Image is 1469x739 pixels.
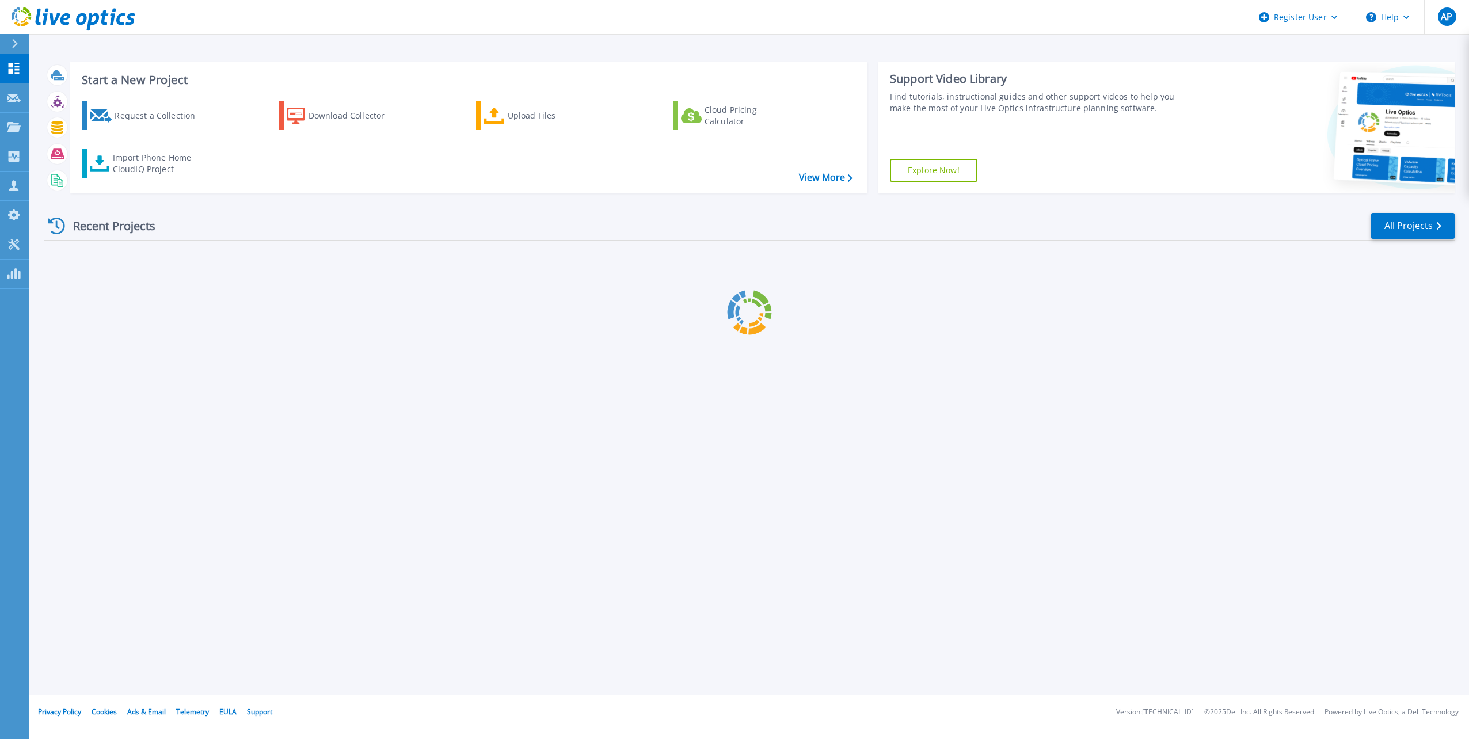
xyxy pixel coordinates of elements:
div: Import Phone Home CloudIQ Project [113,152,203,175]
a: Telemetry [176,707,209,717]
a: Explore Now! [890,159,977,182]
div: Download Collector [309,104,401,127]
a: Privacy Policy [38,707,81,717]
a: Cookies [92,707,117,717]
a: Upload Files [476,101,604,130]
div: Find tutorials, instructional guides and other support videos to help you make the most of your L... [890,91,1188,114]
a: Request a Collection [82,101,210,130]
h3: Start a New Project [82,74,852,86]
li: Powered by Live Optics, a Dell Technology [1325,708,1459,716]
div: Cloud Pricing Calculator [705,104,797,127]
div: Support Video Library [890,71,1188,86]
a: Download Collector [279,101,407,130]
div: Recent Projects [44,212,171,240]
a: Support [247,707,272,717]
a: All Projects [1371,213,1455,239]
a: Ads & Email [127,707,166,717]
a: Cloud Pricing Calculator [673,101,801,130]
li: Version: [TECHNICAL_ID] [1116,708,1194,716]
span: AP [1441,12,1452,21]
div: Upload Files [508,104,600,127]
div: Request a Collection [115,104,207,127]
a: View More [799,172,853,183]
li: © 2025 Dell Inc. All Rights Reserved [1204,708,1314,716]
a: EULA [219,707,237,717]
